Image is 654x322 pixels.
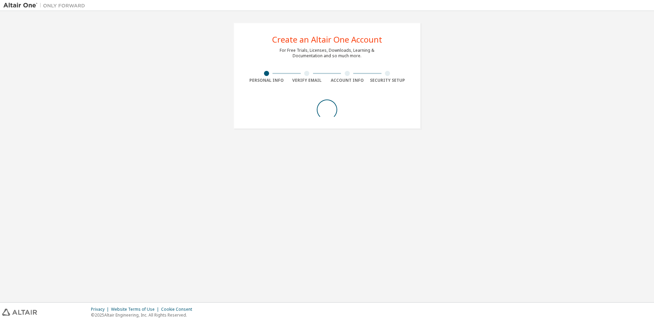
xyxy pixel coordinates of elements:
[111,307,161,312] div: Website Terms of Use
[91,312,196,318] p: © 2025 Altair Engineering, Inc. All Rights Reserved.
[327,78,368,83] div: Account Info
[246,78,287,83] div: Personal Info
[2,309,37,316] img: altair_logo.svg
[368,78,408,83] div: Security Setup
[287,78,327,83] div: Verify Email
[161,307,196,312] div: Cookie Consent
[280,48,374,59] div: For Free Trials, Licenses, Downloads, Learning & Documentation and so much more.
[91,307,111,312] div: Privacy
[3,2,89,9] img: Altair One
[272,35,382,44] div: Create an Altair One Account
